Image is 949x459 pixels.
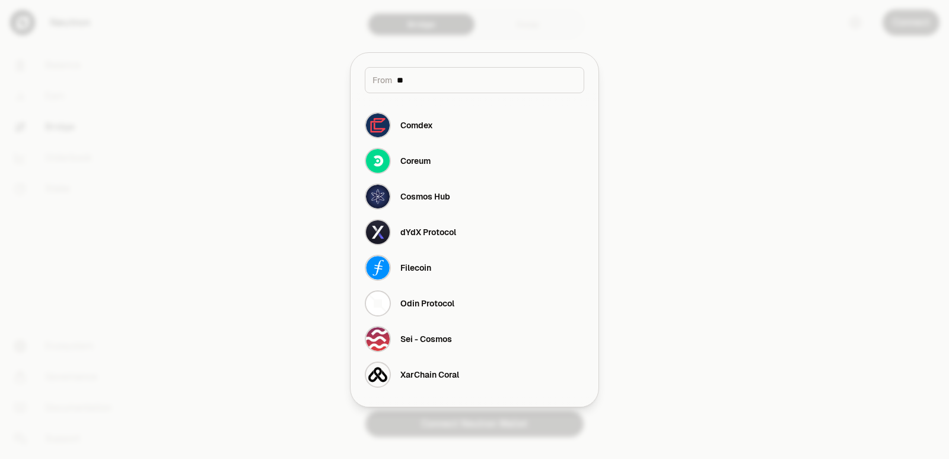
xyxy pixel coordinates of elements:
img: Sei - Cosmos Logo [365,326,391,352]
div: Odin Protocol [400,297,454,309]
div: dYdX Protocol [400,226,456,238]
img: Odin Protocol Logo [365,290,391,316]
button: Odin Protocol LogoOdin Protocol [358,286,591,321]
img: Filecoin Logo [365,255,391,281]
button: XarChain Coral LogoXarChain Coral [358,357,591,392]
div: Coreum [400,155,431,167]
img: Cosmos Hub Logo [365,183,391,210]
div: Comdex [400,119,433,131]
img: XarChain Coral Logo [365,362,391,388]
button: dYdX Protocol LogodYdX Protocol [358,214,591,250]
div: Cosmos Hub [400,191,450,202]
div: XarChain Coral [400,369,459,381]
span: From [372,74,392,86]
div: Filecoin [400,262,431,274]
img: Comdex Logo [365,112,391,138]
img: dYdX Protocol Logo [365,219,391,245]
button: Sei - Cosmos LogoSei - Cosmos [358,321,591,357]
button: Comdex LogoComdex [358,107,591,143]
button: Cosmos Hub LogoCosmos Hub [358,179,591,214]
img: Coreum Logo [365,148,391,174]
div: Sei - Cosmos [400,333,452,345]
button: Filecoin LogoFilecoin [358,250,591,286]
button: Coreum LogoCoreum [358,143,591,179]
